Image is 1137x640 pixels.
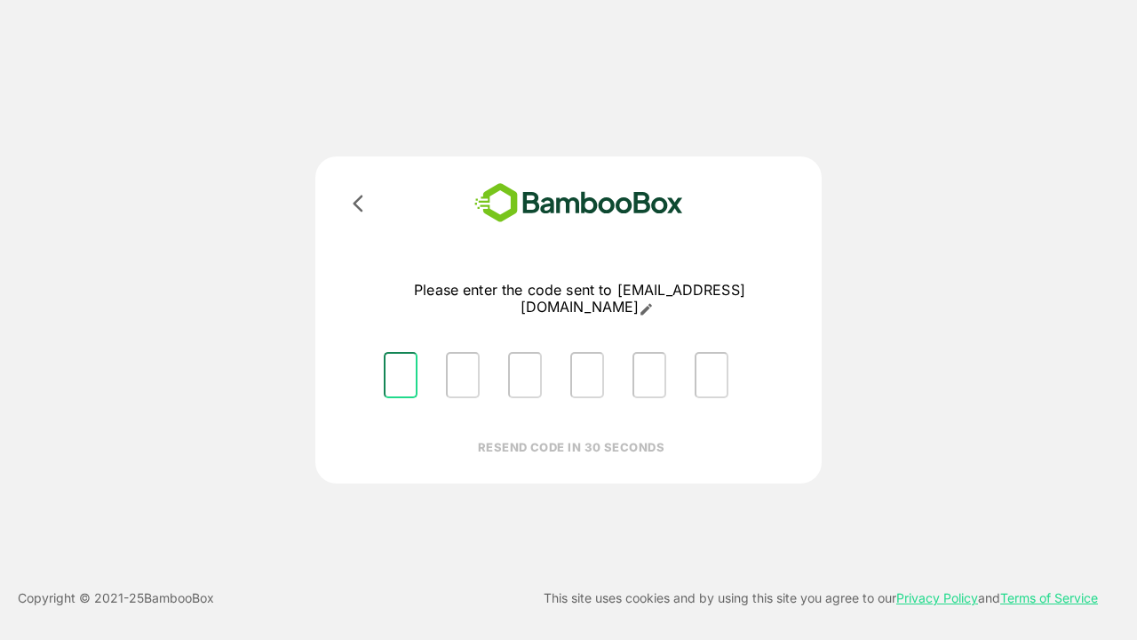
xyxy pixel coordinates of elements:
input: Please enter OTP character 6 [695,352,728,398]
a: Terms of Service [1000,590,1098,605]
input: Please enter OTP character 2 [446,352,480,398]
input: Please enter OTP character 5 [632,352,666,398]
p: This site uses cookies and by using this site you agree to our and [544,588,1098,609]
input: Please enter OTP character 3 [508,352,542,398]
input: Please enter OTP character 4 [570,352,604,398]
p: Copyright © 2021- 25 BambooBox [18,588,214,609]
img: bamboobox [449,178,709,228]
p: Please enter the code sent to [EMAIL_ADDRESS][DOMAIN_NAME] [370,282,790,316]
a: Privacy Policy [896,590,978,605]
input: Please enter OTP character 1 [384,352,417,398]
